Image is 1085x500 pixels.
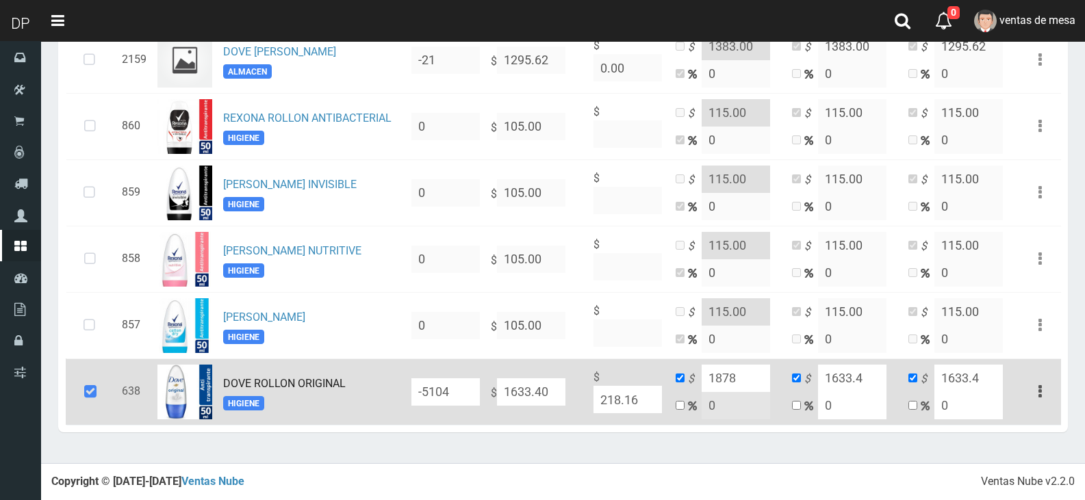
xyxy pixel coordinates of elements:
[688,305,702,321] i: $
[223,377,346,390] a: DOVE ROLLON ORIGINAL
[981,474,1075,490] div: Ventas Nube v2.2.0
[921,371,934,387] i: $
[688,172,702,188] i: $
[588,358,670,425] td: $
[223,178,357,191] a: [PERSON_NAME] INVISIBLE
[804,371,818,387] i: $
[223,244,361,257] a: [PERSON_NAME] NUTRITIVE
[157,99,212,154] img: ...
[485,292,588,358] td: $
[223,396,264,410] span: HIGIENE
[223,64,272,79] span: ALMACEN
[588,93,670,159] td: $
[223,197,264,211] span: HIGIENE
[485,159,588,226] td: $
[804,40,818,55] i: $
[999,14,1075,27] span: ventas de mesa
[116,226,152,292] td: 858
[921,239,934,254] i: $
[223,263,264,278] span: HIGIENE
[921,106,934,122] i: $
[116,292,152,358] td: 857
[804,172,818,188] i: $
[804,239,818,254] i: $
[51,475,244,488] strong: Copyright © [DATE]-[DATE]
[804,305,818,321] i: $
[485,27,588,93] td: $
[974,10,997,32] img: User Image
[688,371,702,387] i: $
[921,305,934,321] i: $
[688,40,702,55] i: $
[688,239,702,254] i: $
[688,106,702,122] i: $
[157,365,212,419] img: ...
[588,27,670,93] td: $
[181,475,244,488] a: Ventas Nube
[223,45,336,58] a: DOVE [PERSON_NAME]
[921,40,934,55] i: $
[485,358,588,425] td: $
[588,292,670,358] td: $
[116,93,152,159] td: 860
[223,330,264,344] span: HIGIENE
[588,226,670,292] td: $
[485,226,588,292] td: $
[588,159,670,226] td: $
[159,298,210,353] img: ...
[485,93,588,159] td: $
[157,33,212,88] img: ...
[223,311,305,324] a: [PERSON_NAME]
[116,159,152,226] td: 859
[159,232,210,287] img: ...
[223,111,392,124] a: REXONA ROLLON ANTIBACTERIAL
[947,6,960,19] span: 0
[804,106,818,122] i: $
[116,27,152,93] td: 2159
[116,358,152,425] td: 638
[223,131,264,145] span: HIGIENE
[921,172,934,188] i: $
[157,166,212,220] img: ...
